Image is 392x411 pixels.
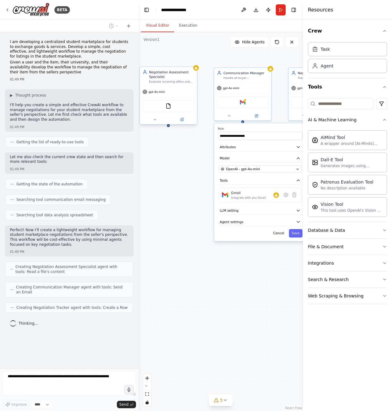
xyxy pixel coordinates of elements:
[10,167,129,171] div: 01:49 PM
[321,201,383,207] div: Vision Tool
[220,208,239,213] span: LLM setting
[297,86,313,90] span: gpt-4o-mini
[16,197,106,202] span: Searching tool communication email messaging
[16,305,128,310] span: Creating Negotiation Tracker agent with tools: Create a Row
[218,206,303,215] button: LLM setting
[321,208,383,213] div: This tool uses OpenAI's Vision API to describe the contents of an image.
[308,271,387,288] button: Search & Research
[231,191,266,195] div: Gmail
[143,398,151,406] button: toggle interactivity
[174,19,202,32] button: Execution
[143,374,151,406] div: React Flow controls
[10,228,129,247] p: Perfect! Now I'll create a lightweight workflow for managing student marketplace negotiations fro...
[222,192,228,198] img: Gmail
[312,204,318,210] img: VisionTool
[143,382,151,390] button: zoom out
[10,40,129,59] p: I am developing a centralized student marketplace for students to exchange goods & services. Deve...
[10,60,129,75] p: Given a user and the item, their university, and their availability develop the workflow to manag...
[220,397,223,403] span: 5
[271,229,287,237] button: Cancel
[308,227,345,233] div: Database & Data
[220,219,243,224] span: Agent settings
[218,154,303,163] button: Model
[231,37,268,47] button: Hide Agents
[308,239,387,255] button: File & Document
[220,178,228,183] span: Tools
[19,321,38,326] span: Thinking...
[209,395,233,406] button: 5
[308,276,349,283] div: Search & Research
[124,385,134,394] button: Click to speak your automation idea
[166,103,171,109] img: FileReadTool
[308,112,387,128] button: AI & Machine Learning
[10,249,129,254] div: 01:49 PM
[218,127,303,131] label: Role
[231,196,266,200] div: Integrate with you Gmail
[124,22,134,30] button: Start a new chat
[10,93,13,98] span: ▶
[11,402,27,407] span: Improve
[312,182,318,188] img: PatronusEvalTool
[321,157,383,163] div: Dall-E Tool
[10,155,129,164] p: Let me also check the current crew state and then search for more relevant tools:
[218,218,303,226] button: Agent settings
[149,70,194,79] div: Negotiation Assessment Specialist
[2,400,29,409] button: Improve
[161,7,193,13] nav: breadcrumb
[142,6,151,14] button: Hide left sidebar
[119,402,129,407] span: Send
[312,137,318,143] img: AIMindTool
[15,93,46,98] span: Thought process
[226,167,260,171] span: OpenAI - gpt-4o-mini
[117,401,136,408] button: Send
[308,22,387,40] button: Crew
[143,390,151,398] button: fit view
[10,125,129,129] div: 01:49 PM
[15,264,128,274] span: Creating Negotiation Assessment Specialist agent with tools: Read a file's content
[141,19,174,32] button: Visual Editor
[321,179,373,185] div: Patronus Evaluation Tool
[149,80,194,84] div: Evaluate incoming offers and inquiries for {item} at {university}, considering the seller's {avai...
[298,71,343,75] div: Negotiation Tracker
[308,96,387,309] div: Tools
[12,3,49,17] img: Logo
[308,260,334,266] div: Integrations
[169,117,195,122] button: Open in side panel
[242,40,265,45] span: Hide Agents
[321,186,373,191] div: No description available
[321,141,383,146] div: A wrapper around [AI-Minds]([URL][DOMAIN_NAME]). Useful for when you need answers to questions fr...
[243,113,270,119] button: Open in side panel
[139,67,198,126] div: Negotiation Assessment SpecialistEvaluate incoming offers and inquiries for {item} at {university...
[321,63,333,69] div: Agent
[219,166,302,173] button: OpenAI - gpt-4o-mini
[223,86,239,90] span: gpt-4o-mini
[308,244,344,250] div: File & Document
[308,255,387,271] button: Integrations
[240,100,245,105] img: Gmail
[54,6,70,14] div: BETA
[16,285,128,295] span: Creating Communication Manager agent with tools: Send an Email
[10,103,129,122] p: I'll help you create a simple and effective CrewAI workflow to manage negotiations for your stude...
[214,67,272,121] div: Communication ManagerHandle all buyer communication for {item} negotiations, crafting professiona...
[308,40,387,78] div: Crew
[220,145,236,149] span: Attributes
[10,77,129,82] div: 01:49 PM
[321,134,383,141] div: AIMind Tool
[282,191,290,199] button: Configure tool
[321,163,383,168] div: Generates images using OpenAI's Dall-E model.
[290,191,298,199] button: Delete tool
[308,117,356,123] div: AI & Machine Learning
[321,46,330,52] div: Task
[218,176,303,185] button: Tools
[289,229,302,237] button: Save
[308,288,387,304] button: Web Scraping & Browsing
[224,76,269,80] div: Handle all buyer communication for {item} negotiations, crafting professional responses that main...
[285,406,302,410] a: React Flow attribution
[298,76,343,80] div: Track and organize all negotiation activities for {item} at {university}, maintaining detailed re...
[218,143,303,151] button: Attributes
[10,93,46,98] button: ▶Thought process
[312,159,318,166] img: DallETool
[16,140,84,145] span: Getting the list of ready-to-use tools
[220,156,230,161] span: Model
[106,22,121,30] button: Switch to previous chat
